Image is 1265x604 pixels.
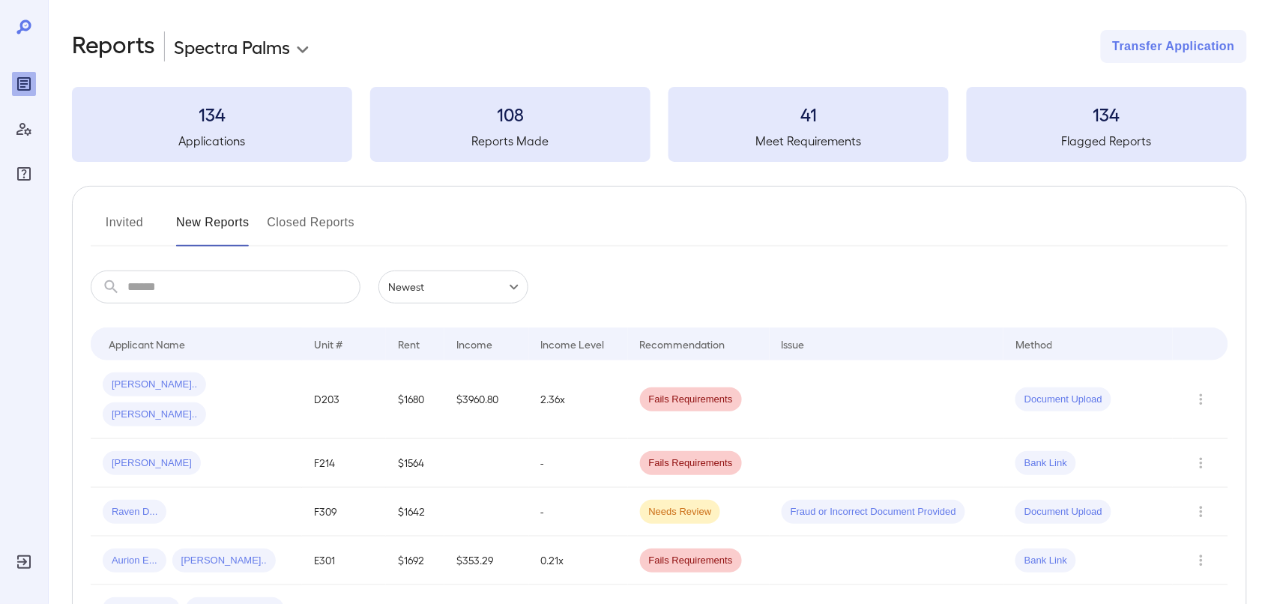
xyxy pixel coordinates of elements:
h3: 108 [370,102,650,126]
div: Recommendation [640,335,725,353]
h5: Applications [72,132,352,150]
h5: Meet Requirements [668,132,949,150]
td: D203 [302,360,387,439]
p: Spectra Palms [174,34,290,58]
h5: Reports Made [370,132,650,150]
div: Reports [12,72,36,96]
summary: 134Applications108Reports Made41Meet Requirements134Flagged Reports [72,87,1247,162]
div: FAQ [12,162,36,186]
button: Row Actions [1189,500,1213,524]
td: $1680 [386,360,444,439]
span: [PERSON_NAME] [103,456,201,471]
td: $1564 [386,439,444,488]
button: Transfer Application [1101,30,1247,63]
h5: Flagged Reports [967,132,1247,150]
h3: 41 [668,102,949,126]
span: Raven D... [103,505,166,519]
td: E301 [302,537,387,585]
div: Method [1015,335,1052,353]
td: - [529,439,628,488]
button: Row Actions [1189,451,1213,475]
span: Fails Requirements [640,554,742,568]
div: Applicant Name [109,335,185,353]
td: F214 [302,439,387,488]
div: Unit # [314,335,342,353]
td: 2.36x [529,360,628,439]
span: Needs Review [640,505,721,519]
td: F309 [302,488,387,537]
button: Closed Reports [268,211,355,247]
td: - [529,488,628,537]
button: Invited [91,211,158,247]
div: Log Out [12,550,36,574]
button: New Reports [176,211,250,247]
td: $1692 [386,537,444,585]
span: [PERSON_NAME].. [172,554,276,568]
div: Issue [782,335,806,353]
div: Rent [398,335,422,353]
span: Fails Requirements [640,456,742,471]
td: $353.29 [444,537,529,585]
div: Newest [378,271,528,303]
span: Document Upload [1015,393,1111,407]
span: [PERSON_NAME].. [103,408,206,422]
span: Fraud or Incorrect Document Provided [782,505,965,519]
span: Fails Requirements [640,393,742,407]
h3: 134 [72,102,352,126]
span: Aurion E... [103,554,166,568]
button: Row Actions [1189,549,1213,573]
div: Manage Users [12,117,36,141]
span: Document Upload [1015,505,1111,519]
td: $1642 [386,488,444,537]
button: Row Actions [1189,387,1213,411]
td: $3960.80 [444,360,529,439]
td: 0.21x [529,537,628,585]
h3: 134 [967,102,1247,126]
h2: Reports [72,30,155,63]
span: Bank Link [1015,554,1076,568]
span: [PERSON_NAME].. [103,378,206,392]
span: Bank Link [1015,456,1076,471]
div: Income Level [541,335,605,353]
div: Income [456,335,492,353]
